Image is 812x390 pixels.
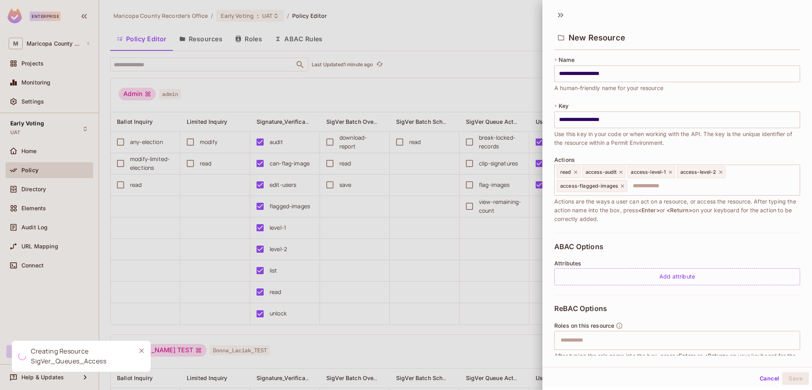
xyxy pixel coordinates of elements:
span: access-audit [586,169,617,175]
span: ABAC Options [554,243,603,251]
span: read [560,169,571,175]
span: Attributes [554,260,582,267]
button: Close [136,345,147,357]
span: <Enter> [638,207,660,213]
span: A human-friendly name for your resource [554,84,663,92]
span: Name [559,57,575,63]
span: access-level-1 [631,169,666,175]
span: Roles on this resource [554,323,614,329]
div: access-audit [582,166,626,178]
div: access-level-1 [627,166,675,178]
div: read [557,166,580,178]
span: access-flagged-images [560,183,618,189]
span: <Return> [704,352,730,359]
button: Cancel [756,372,782,385]
span: ReBAC Options [554,305,607,313]
span: access-level-2 [680,169,716,175]
span: Actions [554,157,575,163]
span: <Return> [666,207,692,213]
span: Actions are the ways a user can act on a resource, or access the resource. After typing the actio... [554,197,800,223]
span: After typing the role name into the box, press or on your keyboard for the role to be correctly a... [554,352,800,369]
span: Use this key in your code or when working with the API. The key is the unique identifier of the r... [554,130,800,147]
div: access-flagged-images [557,180,627,192]
button: Save [782,372,809,385]
div: Creating Resource SigVer_Queues_Access [31,346,129,366]
div: access-level-2 [677,166,726,178]
span: <Enter> [675,352,697,359]
span: Key [559,103,569,109]
div: Add attribute [554,268,800,285]
span: New Resource [569,33,625,42]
